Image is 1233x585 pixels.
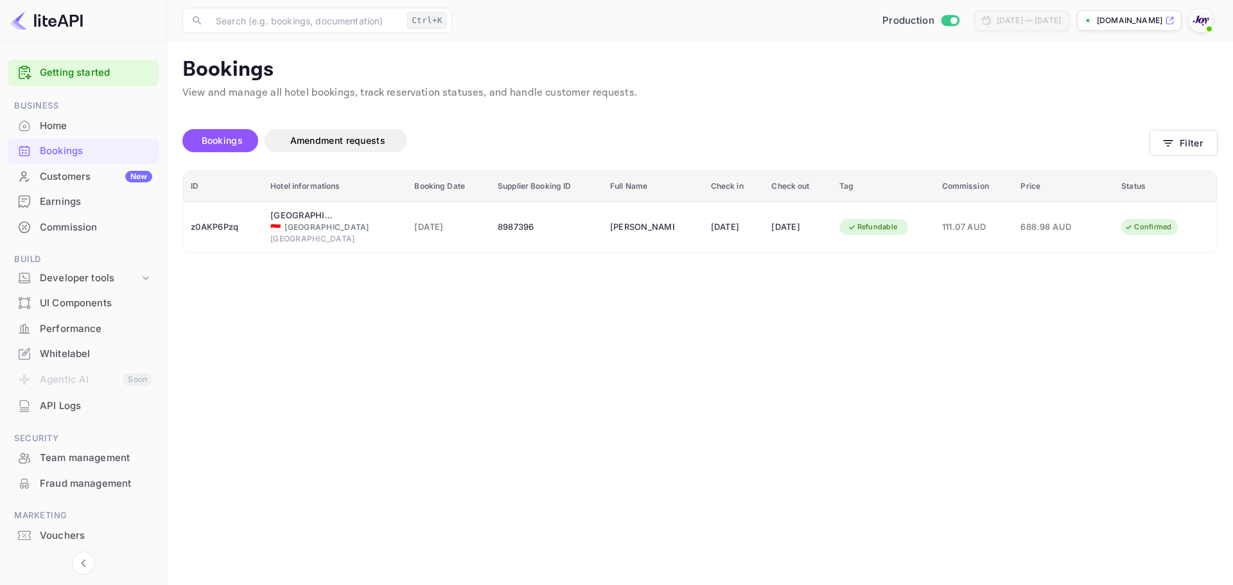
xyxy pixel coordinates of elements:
span: [DATE] [414,220,482,234]
span: Bookings [202,135,243,146]
div: z0AKP6Pzq [191,217,255,238]
a: Getting started [40,65,152,80]
div: Switch to Sandbox mode [877,13,964,28]
div: Developer tools [40,271,139,286]
th: Booking Date [407,171,490,202]
div: Home [8,114,159,139]
p: [DOMAIN_NAME] [1097,15,1162,26]
div: Confirmed [1116,219,1180,235]
div: Emily McKay [610,217,674,238]
a: Home [8,114,159,137]
th: Tag [832,171,934,202]
th: ID [183,171,263,202]
th: Status [1114,171,1217,202]
div: Fraud management [8,471,159,496]
div: [DATE] — [DATE] [997,15,1061,26]
div: Whitelabel [40,347,152,362]
a: Bookings [8,139,159,162]
a: UI Components [8,291,159,315]
div: [GEOGRAPHIC_DATA] [270,233,399,245]
button: Collapse navigation [72,552,95,575]
th: Check out [764,171,831,202]
a: Earnings [8,189,159,213]
a: Performance [8,317,159,340]
th: Hotel informations [263,171,407,202]
div: Whitelabel [8,342,159,367]
div: Vouchers [8,523,159,548]
button: Filter [1150,130,1218,156]
a: API Logs [8,394,159,417]
table: booking table [183,171,1217,252]
div: Home [40,119,152,134]
div: Developer tools [8,267,159,290]
a: Commission [8,215,159,239]
a: Fraud management [8,471,159,495]
div: Earnings [8,189,159,214]
div: API Logs [40,399,152,414]
div: Commission [8,215,159,240]
th: Price [1013,171,1114,202]
img: With Joy [1191,10,1211,31]
div: Team management [8,446,159,471]
div: Fraud management [40,476,152,491]
div: UI Components [40,296,152,311]
span: 111.07 AUD [942,220,1006,234]
div: CustomersNew [8,164,159,189]
div: Ctrl+K [407,12,447,29]
a: Whitelabel [8,342,159,365]
div: [GEOGRAPHIC_DATA] [270,222,399,233]
span: Indonesia [270,223,281,232]
th: Check in [703,171,764,202]
div: account-settings tabs [182,129,1150,152]
div: Team management [40,451,152,466]
span: Production [882,13,934,28]
div: Performance [40,322,152,336]
p: Bookings [182,57,1218,83]
th: Supplier Booking ID [490,171,602,202]
div: Performance [8,317,159,342]
div: Vouchers [40,528,152,543]
div: Grand Hyatt Jakarta [270,209,335,222]
a: CustomersNew [8,164,159,188]
img: LiteAPI logo [10,10,83,31]
span: Business [8,99,159,113]
span: Security [8,432,159,446]
div: API Logs [8,394,159,419]
div: Bookings [40,144,152,159]
input: Search (e.g. bookings, documentation) [208,8,402,33]
div: Refundable [839,219,906,235]
div: Getting started [8,60,159,86]
div: 8987396 [498,217,595,238]
span: Marketing [8,509,159,523]
div: [DATE] [771,217,823,238]
span: 688.98 AUD [1020,220,1085,234]
th: Full Name [602,171,703,202]
span: Amendment requests [290,135,385,146]
div: New [125,171,152,182]
a: Team management [8,446,159,469]
p: View and manage all hotel bookings, track reservation statuses, and handle customer requests. [182,85,1218,101]
div: Customers [40,170,152,184]
div: Commission [40,220,152,235]
span: Build [8,252,159,266]
div: [DATE] [711,217,756,238]
div: Bookings [8,139,159,164]
div: Earnings [40,195,152,209]
th: Commission [934,171,1013,202]
div: UI Components [8,291,159,316]
a: Vouchers [8,523,159,547]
